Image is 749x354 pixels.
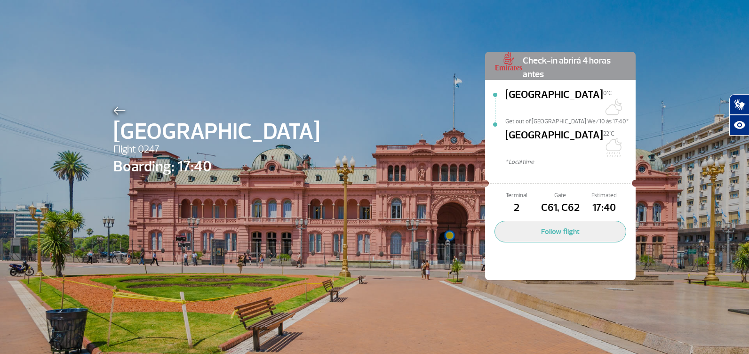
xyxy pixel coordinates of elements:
span: Check-in abrirá 4 horas antes [523,52,626,81]
button: Abrir tradutor de língua de sinais. [729,94,749,115]
button: Follow flight [494,221,626,242]
span: [GEOGRAPHIC_DATA] [505,128,603,158]
span: 2 [494,200,538,216]
span: Boarding: 17:40 [113,155,320,178]
span: Gate [538,191,582,200]
span: 22°C [603,130,614,137]
span: [GEOGRAPHIC_DATA] [113,115,320,149]
span: * Local time [505,158,636,167]
button: Abrir recursos assistivos. [729,115,749,136]
span: C61, C62 [538,200,582,216]
span: Terminal [494,191,538,200]
span: [GEOGRAPHIC_DATA] [505,87,603,117]
span: Get out of [GEOGRAPHIC_DATA] We/10 às 17:40* [505,117,636,124]
img: Algumas nuvens [603,97,622,116]
img: Pancadas de chuva [603,138,622,157]
span: 17:40 [582,200,626,216]
span: Estimated [582,191,626,200]
span: 0°C [603,89,612,97]
span: Flight 0247 [113,142,320,158]
div: Plugin de acessibilidade da Hand Talk. [729,94,749,136]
